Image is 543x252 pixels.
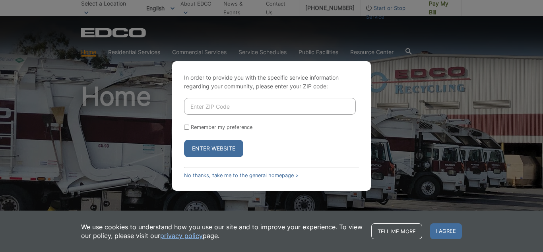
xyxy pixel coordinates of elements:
[430,223,462,239] span: I agree
[160,231,203,240] a: privacy policy
[184,140,243,157] button: Enter Website
[81,223,363,240] p: We use cookies to understand how you use our site and to improve your experience. To view our pol...
[184,98,356,115] input: Enter ZIP Code
[371,223,422,239] a: Tell me more
[184,73,359,91] p: In order to provide you with the specific service information regarding your community, please en...
[191,124,252,130] label: Remember my preference
[184,172,299,178] a: No thanks, take me to the general homepage >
